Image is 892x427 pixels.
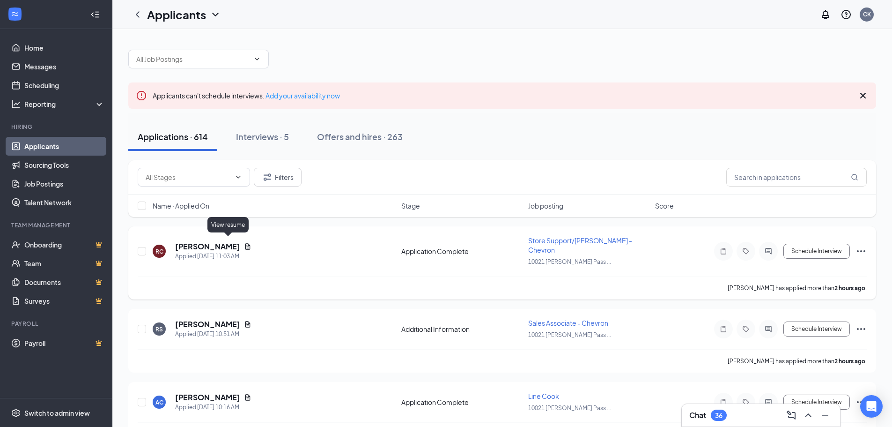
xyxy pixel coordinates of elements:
button: Minimize [818,408,833,423]
svg: Cross [857,90,869,101]
svg: Tag [740,325,752,333]
svg: Tag [740,247,752,255]
div: CK [863,10,871,18]
h5: [PERSON_NAME] [175,241,240,252]
a: Talent Network [24,193,104,212]
svg: Ellipses [855,397,867,408]
button: Schedule Interview [783,322,850,337]
div: Additional Information [401,324,523,334]
a: OnboardingCrown [24,235,104,254]
div: Application Complete [401,247,523,256]
span: 10021 [PERSON_NAME] Pass ... [528,258,611,265]
span: 10021 [PERSON_NAME] Pass ... [528,405,611,412]
svg: ChevronDown [235,173,242,181]
svg: Error [136,90,147,101]
div: View resume [207,217,249,232]
b: 2 hours ago [834,285,865,292]
svg: Notifications [820,9,831,20]
div: Applied [DATE] 11:03 AM [175,252,251,261]
a: PayrollCrown [24,334,104,352]
div: Payroll [11,320,103,328]
div: RC [155,247,163,255]
span: Job posting [528,201,563,210]
svg: ChevronDown [210,9,221,20]
div: Switch to admin view [24,408,90,418]
div: Reporting [24,99,105,109]
svg: Document [244,394,251,401]
svg: Collapse [90,10,100,19]
svg: QuestionInfo [840,9,852,20]
div: Applied [DATE] 10:16 AM [175,403,251,412]
button: Schedule Interview [783,395,850,410]
span: Line Cook [528,392,559,400]
span: Stage [401,201,420,210]
h5: [PERSON_NAME] [175,392,240,403]
svg: Filter [262,172,273,183]
svg: Note [718,398,729,406]
a: Scheduling [24,76,104,95]
button: Schedule Interview [783,244,850,259]
svg: Document [244,243,251,250]
div: Team Management [11,221,103,229]
span: 10021 [PERSON_NAME] Pass ... [528,331,611,338]
div: Open Intercom Messenger [860,395,883,418]
a: Applicants [24,137,104,156]
svg: Note [718,247,729,255]
div: Offers and hires · 263 [317,131,403,142]
a: Messages [24,57,104,76]
div: 36 [715,412,722,420]
svg: Minimize [819,410,831,421]
a: Job Postings [24,174,104,193]
span: Name · Applied On [153,201,209,210]
h1: Applicants [147,7,206,22]
svg: Ellipses [855,246,867,257]
a: TeamCrown [24,254,104,273]
button: ChevronUp [801,408,816,423]
span: Store Support/[PERSON_NAME] - Chevron [528,236,632,254]
input: Search in applications [726,168,867,187]
div: Application Complete [401,397,523,407]
b: 2 hours ago [834,358,865,365]
h5: [PERSON_NAME] [175,319,240,330]
p: [PERSON_NAME] has applied more than . [728,284,867,292]
input: All Stages [146,172,231,182]
span: Score [655,201,674,210]
a: Sourcing Tools [24,156,104,174]
div: Applied [DATE] 10:51 AM [175,330,251,339]
p: [PERSON_NAME] has applied more than . [728,357,867,365]
a: SurveysCrown [24,292,104,310]
svg: ComposeMessage [786,410,797,421]
svg: ChevronDown [253,55,261,63]
svg: ActiveChat [763,325,774,333]
button: ComposeMessage [784,408,799,423]
input: All Job Postings [136,54,250,64]
a: Home [24,38,104,57]
svg: Note [718,325,729,333]
svg: Tag [740,398,752,406]
div: AC [155,398,163,406]
span: Sales Associate - Chevron [528,319,608,327]
button: Filter Filters [254,168,302,187]
div: Applications · 614 [138,131,208,142]
svg: ChevronUp [803,410,814,421]
h3: Chat [689,410,706,420]
svg: Document [244,321,251,328]
span: Applicants can't schedule interviews. [153,91,340,100]
a: DocumentsCrown [24,273,104,292]
div: Interviews · 5 [236,131,289,142]
svg: Analysis [11,99,21,109]
svg: WorkstreamLogo [10,9,20,19]
svg: MagnifyingGlass [851,173,858,181]
svg: Ellipses [855,323,867,335]
div: Hiring [11,123,103,131]
a: Add your availability now [265,91,340,100]
svg: ActiveChat [763,398,774,406]
div: RS [155,325,163,333]
svg: Settings [11,408,21,418]
svg: ChevronLeft [132,9,143,20]
svg: ActiveChat [763,247,774,255]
